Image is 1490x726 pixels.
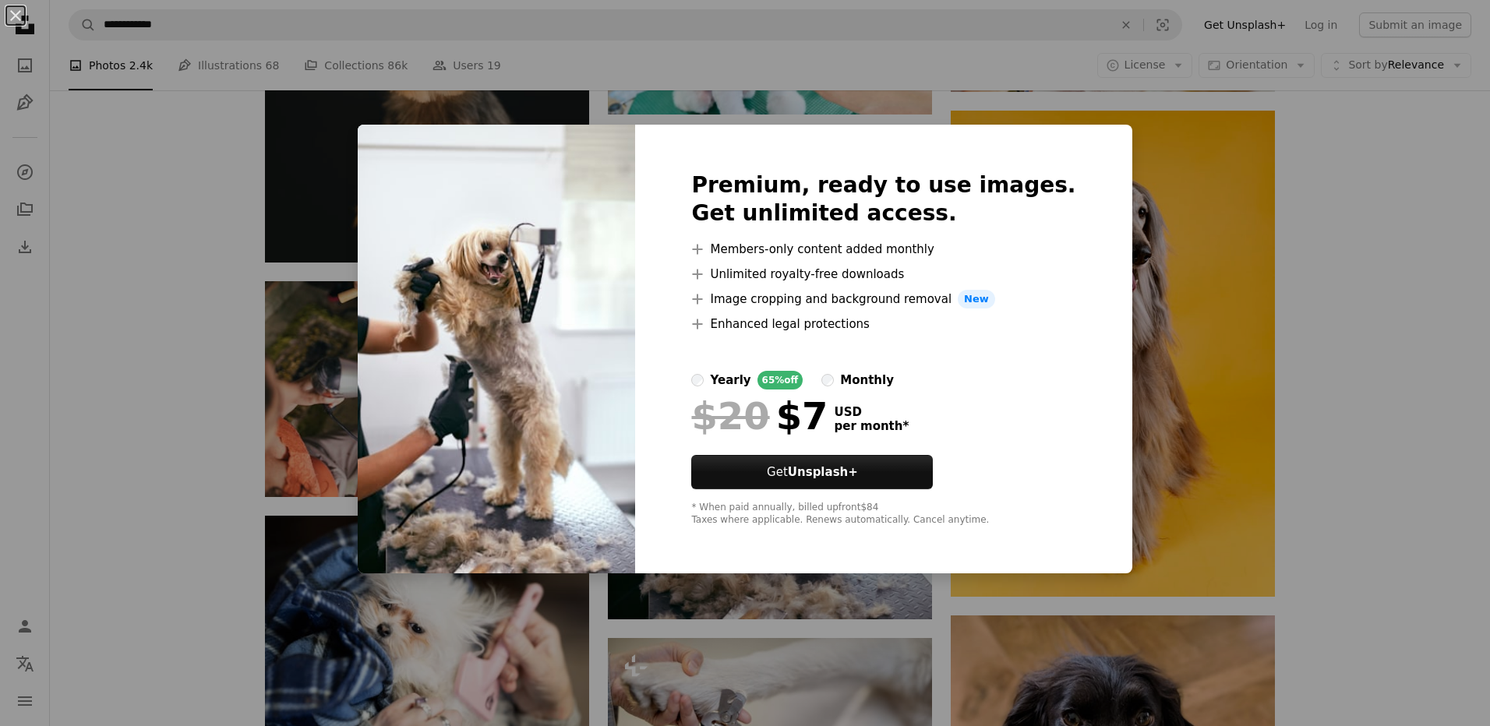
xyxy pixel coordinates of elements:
li: Unlimited royalty-free downloads [691,265,1075,284]
div: yearly [710,371,750,389]
li: Image cropping and background removal [691,290,1075,308]
span: USD [834,405,909,419]
li: Enhanced legal protections [691,315,1075,333]
button: GetUnsplash+ [691,455,933,489]
span: $20 [691,396,769,436]
h2: Premium, ready to use images. Get unlimited access. [691,171,1075,227]
span: per month * [834,419,909,433]
span: New [958,290,995,308]
div: 65% off [757,371,803,389]
img: premium_photo-1664297694687-570b7f392906 [358,125,635,573]
div: * When paid annually, billed upfront $84 Taxes where applicable. Renews automatically. Cancel any... [691,502,1075,527]
input: yearly65%off [691,374,704,386]
div: $7 [691,396,828,436]
input: monthly [821,374,834,386]
div: monthly [840,371,894,389]
strong: Unsplash+ [788,465,858,479]
li: Members-only content added monthly [691,240,1075,259]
